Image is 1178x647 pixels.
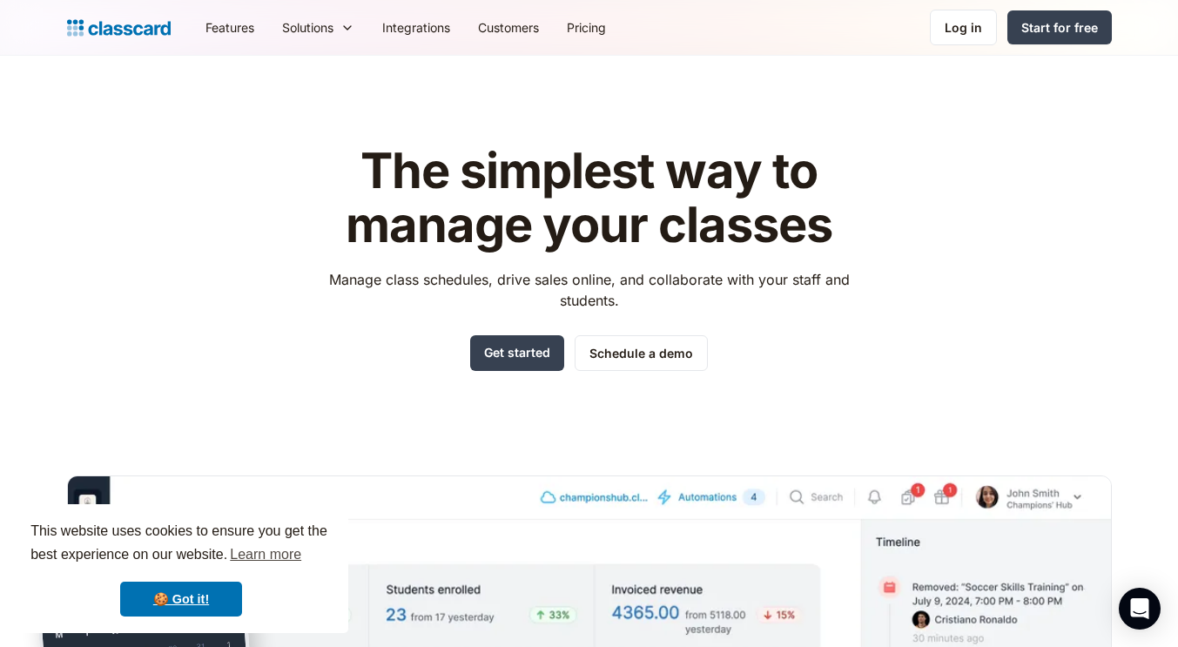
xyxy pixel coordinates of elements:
a: learn more about cookies [227,542,304,568]
a: Features [192,8,268,47]
h1: The simplest way to manage your classes [313,145,865,252]
a: home [67,16,171,40]
div: Solutions [282,18,333,37]
a: Start for free [1007,10,1112,44]
a: Get started [470,335,564,371]
a: Customers [464,8,553,47]
span: This website uses cookies to ensure you get the best experience on our website. [30,521,332,568]
a: Pricing [553,8,620,47]
a: Schedule a demo [575,335,708,371]
div: Solutions [268,8,368,47]
div: Log in [945,18,982,37]
a: Integrations [368,8,464,47]
div: Start for free [1021,18,1098,37]
div: cookieconsent [14,504,348,633]
p: Manage class schedules, drive sales online, and collaborate with your staff and students. [313,269,865,311]
div: Open Intercom Messenger [1119,588,1161,630]
a: Log in [930,10,997,45]
a: dismiss cookie message [120,582,242,617]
